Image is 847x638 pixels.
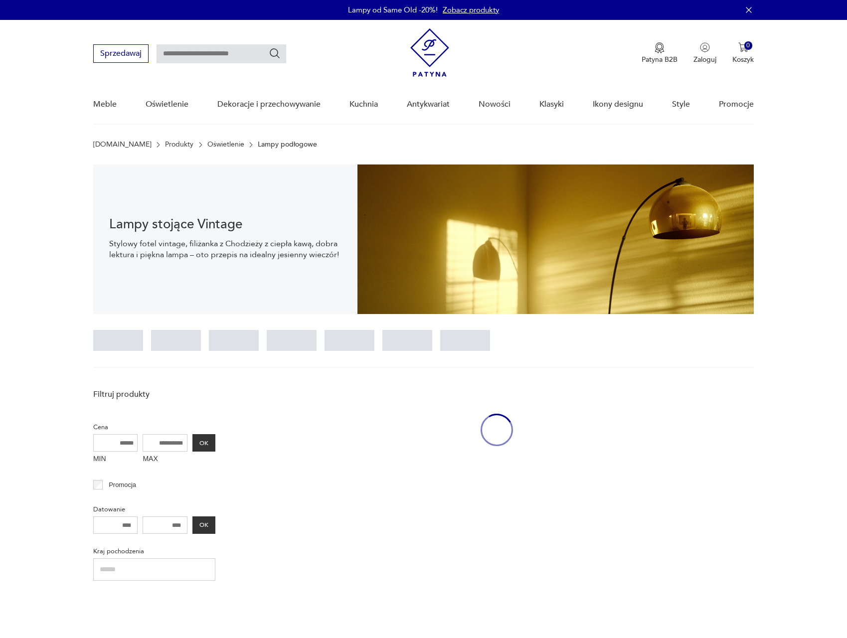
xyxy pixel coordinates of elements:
[192,516,215,534] button: OK
[672,85,690,124] a: Style
[93,389,215,400] p: Filtruj produkty
[207,141,244,149] a: Oświetlenie
[93,452,138,468] label: MIN
[593,85,643,124] a: Ikony designu
[192,434,215,452] button: OK
[93,85,117,124] a: Meble
[479,85,510,124] a: Nowości
[217,85,321,124] a: Dekoracje i przechowywanie
[539,85,564,124] a: Klasyki
[143,452,187,468] label: MAX
[410,28,449,77] img: Patyna - sklep z meblami i dekoracjami vintage
[481,384,513,476] div: oval-loading
[642,55,678,64] p: Patyna B2B
[269,47,281,59] button: Szukaj
[693,55,716,64] p: Zaloguj
[258,141,317,149] p: Lampy podłogowe
[732,42,754,64] button: 0Koszyk
[744,41,753,50] div: 0
[93,422,215,433] p: Cena
[109,218,341,230] h1: Lampy stojące Vintage
[109,238,341,260] p: Stylowy fotel vintage, filiżanka z Chodzieży z ciepła kawą, dobra lektura i piękna lampa – oto pr...
[642,42,678,64] a: Ikona medaluPatyna B2B
[93,51,149,58] a: Sprzedawaj
[349,85,378,124] a: Kuchnia
[642,42,678,64] button: Patyna B2B
[700,42,710,52] img: Ikonka użytkownika
[109,479,136,490] p: Promocja
[165,141,193,149] a: Produkty
[93,44,149,63] button: Sprzedawaj
[693,42,716,64] button: Zaloguj
[93,141,152,149] a: [DOMAIN_NAME]
[348,5,438,15] p: Lampy od Same Old -20%!
[407,85,450,124] a: Antykwariat
[93,546,215,557] p: Kraj pochodzenia
[357,164,754,314] img: 10e6338538aad63f941a4120ddb6aaec.jpg
[443,5,499,15] a: Zobacz produkty
[93,504,215,515] p: Datowanie
[719,85,754,124] a: Promocje
[732,55,754,64] p: Koszyk
[655,42,665,53] img: Ikona medalu
[738,42,748,52] img: Ikona koszyka
[146,85,188,124] a: Oświetlenie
